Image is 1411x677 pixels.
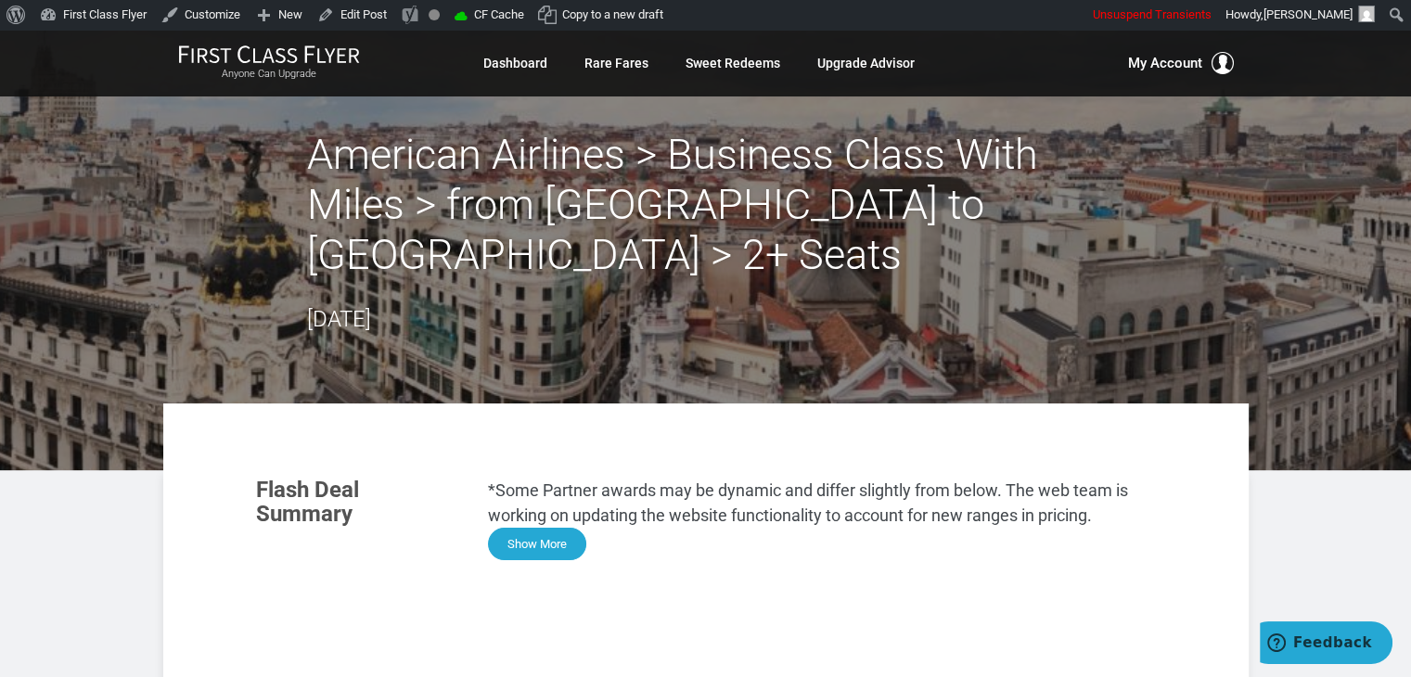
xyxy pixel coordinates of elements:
iframe: Opens a widget where you can find more information [1260,621,1392,668]
p: *Some Partner awards may be dynamic and differ slightly from below. The web team is working on up... [488,478,1156,528]
h2: American Airlines > Business Class With Miles > from [GEOGRAPHIC_DATA] to [GEOGRAPHIC_DATA] > 2+ ... [307,130,1105,280]
button: My Account [1128,52,1234,74]
a: Sweet Redeems [686,46,780,80]
button: Show More [488,528,586,560]
h3: Flash Deal Summary [256,478,460,527]
a: First Class FlyerAnyone Can Upgrade [178,45,360,82]
span: My Account [1128,52,1202,74]
small: Anyone Can Upgrade [178,68,360,81]
a: Upgrade Advisor [817,46,915,80]
a: Rare Fares [584,46,648,80]
span: [PERSON_NAME] [1263,7,1353,21]
img: First Class Flyer [178,45,360,64]
span: Unsuspend Transients [1093,7,1212,21]
time: [DATE] [307,306,371,332]
a: Dashboard [483,46,547,80]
